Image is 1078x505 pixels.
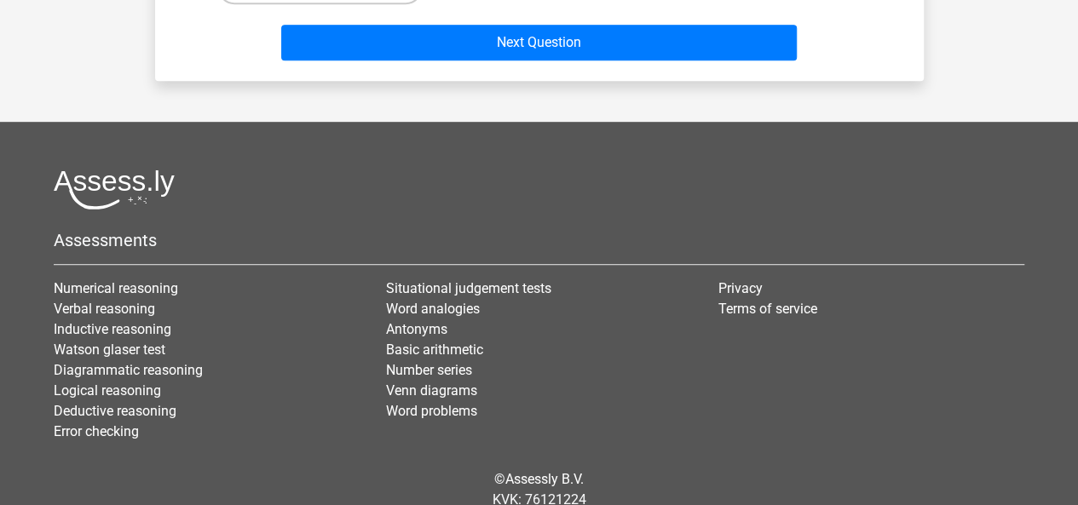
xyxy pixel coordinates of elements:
[54,321,171,337] a: Inductive reasoning
[386,341,483,358] a: Basic arithmetic
[386,403,477,419] a: Word problems
[54,169,175,209] img: Assessly logo
[54,230,1024,250] h5: Assessments
[54,301,155,317] a: Verbal reasoning
[281,25,797,60] button: Next Question
[54,341,165,358] a: Watson glaser test
[54,403,176,419] a: Deductive reasoning
[386,280,551,296] a: Situational judgement tests
[54,280,178,296] a: Numerical reasoning
[718,280,762,296] a: Privacy
[54,423,139,439] a: Error checking
[386,362,472,378] a: Number series
[386,382,477,399] a: Venn diagrams
[386,301,480,317] a: Word analogies
[505,471,584,487] a: Assessly B.V.
[718,301,816,317] a: Terms of service
[386,321,447,337] a: Antonyms
[54,382,161,399] a: Logical reasoning
[54,362,203,378] a: Diagrammatic reasoning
